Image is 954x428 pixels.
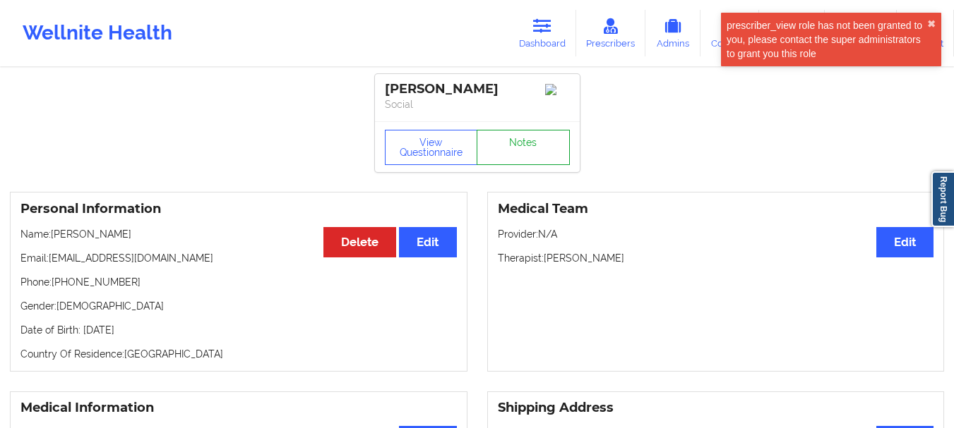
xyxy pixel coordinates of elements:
[399,227,456,257] button: Edit
[876,227,934,257] button: Edit
[700,10,759,56] a: Coaches
[545,84,570,95] img: Image%2Fplaceholer-image.png
[20,299,457,313] p: Gender: [DEMOGRAPHIC_DATA]
[498,201,934,217] h3: Medical Team
[20,400,457,416] h3: Medical Information
[498,251,934,265] p: Therapist: [PERSON_NAME]
[20,201,457,217] h3: Personal Information
[385,97,570,111] p: Social
[20,347,457,361] p: Country Of Residence: [GEOGRAPHIC_DATA]
[20,275,457,289] p: Phone: [PHONE_NUMBER]
[20,251,457,265] p: Email: [EMAIL_ADDRESS][DOMAIN_NAME]
[498,400,934,416] h3: Shipping Address
[498,227,934,241] p: Provider: N/A
[645,10,700,56] a: Admins
[576,10,646,56] a: Prescribers
[385,81,570,97] div: [PERSON_NAME]
[323,227,396,257] button: Delete
[477,130,570,165] a: Notes
[931,171,954,227] a: Report Bug
[508,10,576,56] a: Dashboard
[927,18,936,30] button: close
[20,227,457,241] p: Name: [PERSON_NAME]
[20,323,457,337] p: Date of Birth: [DATE]
[727,18,927,61] div: prescriber_view role has not been granted to you, please contact the super administrators to gran...
[385,130,478,165] button: View Questionnaire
